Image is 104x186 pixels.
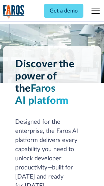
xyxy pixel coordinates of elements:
img: Logo of the analytics and reporting company Faros. [3,5,25,19]
a: home [3,5,25,19]
span: Faros AI platform [15,84,69,106]
a: Get a demo [44,4,83,18]
div: menu [87,3,101,19]
h1: Discover the power of the [15,58,89,107]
